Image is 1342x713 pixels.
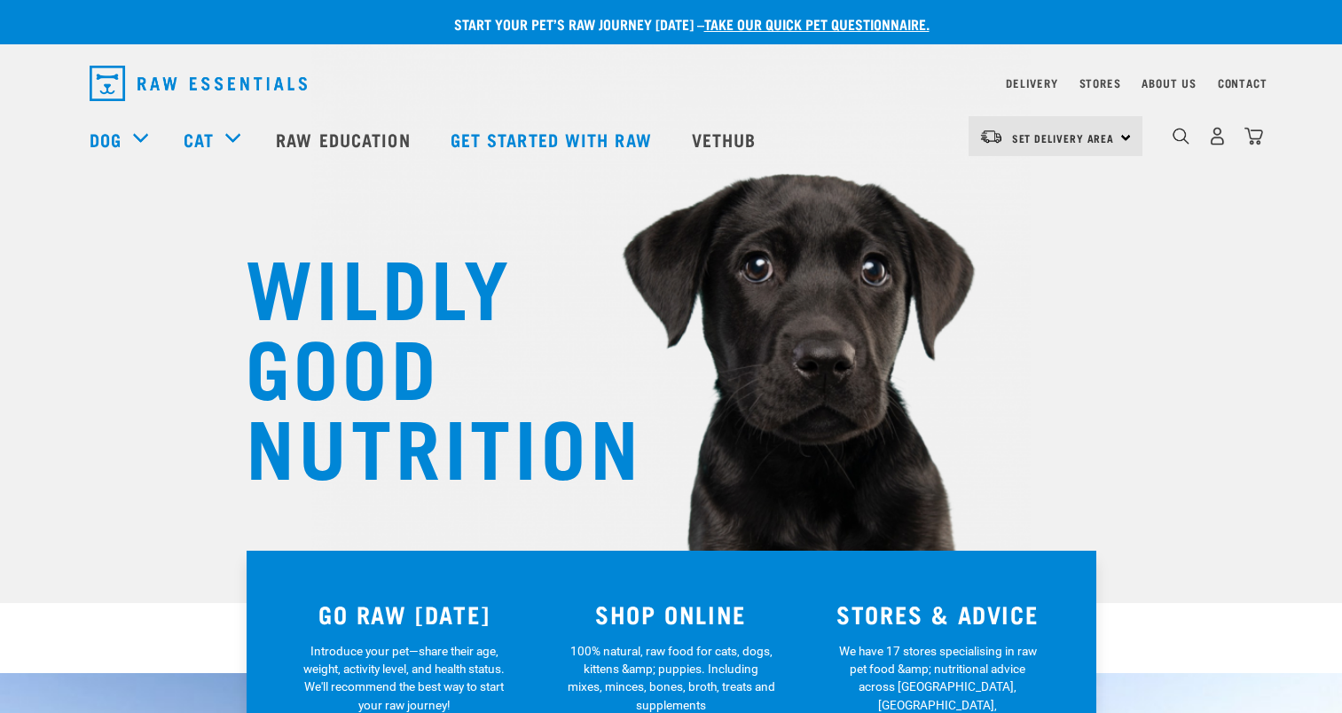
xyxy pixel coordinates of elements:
[815,600,1061,628] h3: STORES & ADVICE
[1012,135,1115,141] span: Set Delivery Area
[1244,127,1263,145] img: home-icon@2x.png
[704,20,930,27] a: take our quick pet questionnaire.
[1142,80,1196,86] a: About Us
[184,126,214,153] a: Cat
[674,104,779,175] a: Vethub
[282,600,528,628] h3: GO RAW [DATE]
[1218,80,1267,86] a: Contact
[75,59,1267,108] nav: dropdown navigation
[979,129,1003,145] img: van-moving.png
[1006,80,1057,86] a: Delivery
[433,104,674,175] a: Get started with Raw
[90,66,307,101] img: Raw Essentials Logo
[1079,80,1121,86] a: Stores
[548,600,794,628] h3: SHOP ONLINE
[258,104,432,175] a: Raw Education
[1208,127,1227,145] img: user.png
[246,244,600,483] h1: WILDLY GOOD NUTRITION
[1173,128,1189,145] img: home-icon-1@2x.png
[90,126,122,153] a: Dog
